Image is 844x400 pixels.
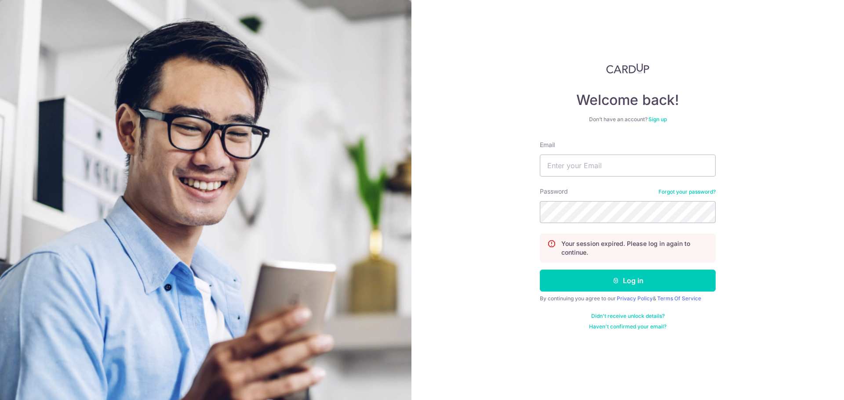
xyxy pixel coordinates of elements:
a: Privacy Policy [617,295,653,302]
a: Terms Of Service [657,295,701,302]
a: Didn't receive unlock details? [591,313,665,320]
a: Forgot your password? [658,188,716,195]
label: Email [540,141,555,149]
div: Don’t have an account? [540,116,716,123]
img: CardUp Logo [606,63,649,74]
h4: Welcome back! [540,91,716,109]
div: By continuing you agree to our & [540,295,716,302]
p: Your session expired. Please log in again to continue. [561,239,708,257]
a: Sign up [648,116,667,123]
input: Enter your Email [540,155,716,177]
label: Password [540,187,568,196]
a: Haven't confirmed your email? [589,323,666,330]
button: Log in [540,270,716,292]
